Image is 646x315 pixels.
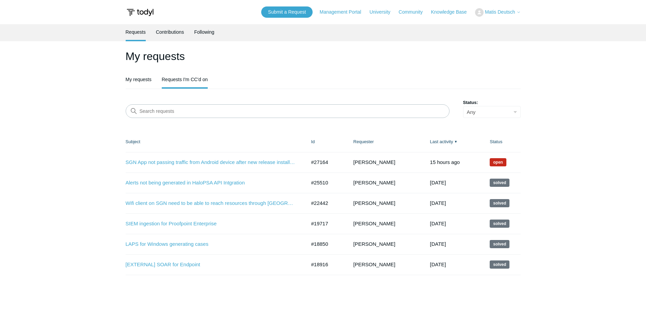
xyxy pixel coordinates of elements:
[430,139,453,144] a: Last activity▼
[126,179,296,187] a: Alerts not being generated in HaloPSA API Intgration
[126,159,296,166] a: SGN App not passing traffic from Android device after new release install 2.0
[347,213,423,234] td: [PERSON_NAME]
[126,240,296,248] a: LAPS for Windows generating cases
[483,132,520,152] th: Status
[126,220,296,228] a: SIEM ingestion for Proofpoint Enterprise
[490,260,509,269] span: This request has been solved
[475,8,521,17] button: Matis Deutsch
[347,152,423,172] td: [PERSON_NAME]
[156,24,184,40] a: Contributions
[490,240,509,248] span: This request has been solved
[490,179,509,187] span: This request has been solved
[261,6,313,18] a: Submit a Request
[347,172,423,193] td: [PERSON_NAME]
[490,220,509,228] span: This request has been solved
[485,9,515,15] span: Matis Deutsch
[347,132,423,152] th: Requester
[430,159,460,165] time: 08/21/2025, 19:02
[304,193,347,213] td: #22442
[347,193,423,213] td: [PERSON_NAME]
[430,180,446,185] time: 07/15/2025, 14:03
[304,132,347,152] th: Id
[431,9,473,16] a: Knowledge Base
[126,72,152,87] a: My requests
[126,48,521,64] h1: My requests
[126,6,155,19] img: Todyl Support Center Help Center home page
[304,172,347,193] td: #25510
[490,199,509,207] span: This request has been solved
[320,9,368,16] a: Management Portal
[126,132,304,152] th: Subject
[304,234,347,254] td: #18850
[463,99,521,106] label: Status:
[304,213,347,234] td: #19717
[430,200,446,206] time: 02/05/2025, 15:02
[304,254,347,275] td: #18916
[194,24,214,40] a: Following
[304,152,347,172] td: #27164
[126,261,296,269] a: [EXTERNAL] SOAR for Endpoint
[430,241,446,247] time: 08/15/2024, 14:03
[347,254,423,275] td: [PERSON_NAME]
[126,24,146,40] a: Requests
[430,261,446,267] time: 08/13/2024, 20:02
[126,104,450,118] input: Search requests
[399,9,430,16] a: Community
[369,9,397,16] a: University
[490,158,506,166] span: We are working on a response for you
[347,234,423,254] td: [PERSON_NAME]
[454,139,457,144] span: ▼
[126,199,296,207] a: Wifi client on SGN need to be able to reach resources through [GEOGRAPHIC_DATA] behind firewall f...
[430,221,446,226] time: 09/19/2024, 11:02
[162,72,208,87] a: Requests I'm CC'd on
